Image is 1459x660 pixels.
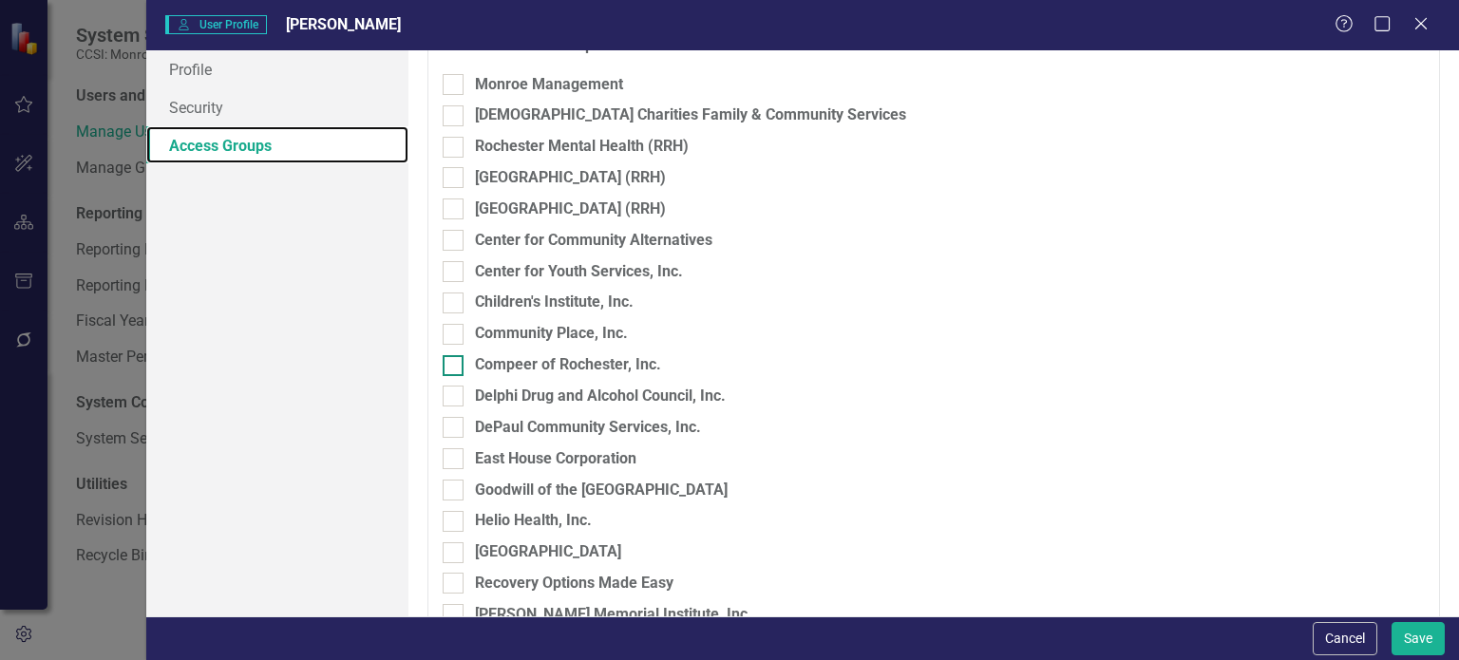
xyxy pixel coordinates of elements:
button: Save [1392,622,1445,655]
div: [GEOGRAPHIC_DATA] (RRH) [475,198,666,220]
div: [DEMOGRAPHIC_DATA] Charities Family & Community Services [475,104,906,126]
div: Rochester Mental Health (RRH) [475,136,689,158]
div: Helio Health, Inc. [475,510,592,532]
div: Recovery Options Made Easy [475,573,673,594]
div: [GEOGRAPHIC_DATA] [475,541,621,563]
div: DePaul Community Services, Inc. [475,417,701,439]
a: Security [146,88,408,126]
div: Delphi Drug and Alcohol Council, Inc. [475,386,726,407]
div: Center for Community Alternatives [475,230,712,252]
a: Access Groups [146,126,408,164]
span: User Profile [165,15,267,34]
div: Community Place, Inc. [475,323,628,345]
div: Children's Institute, Inc. [475,292,634,313]
div: Center for Youth Services, Inc. [475,261,683,283]
a: Profile [146,50,408,88]
button: Cancel [1313,622,1377,655]
div: Monroe Management [475,74,623,96]
div: [PERSON_NAME] Memorial Institute, Inc. [475,604,752,626]
div: Goodwill of the [GEOGRAPHIC_DATA] [475,480,728,501]
div: East House Corporation [475,448,636,470]
span: [PERSON_NAME] [286,15,401,33]
div: Compeer of Rochester, Inc. [475,354,661,376]
div: [GEOGRAPHIC_DATA] (RRH) [475,167,666,189]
